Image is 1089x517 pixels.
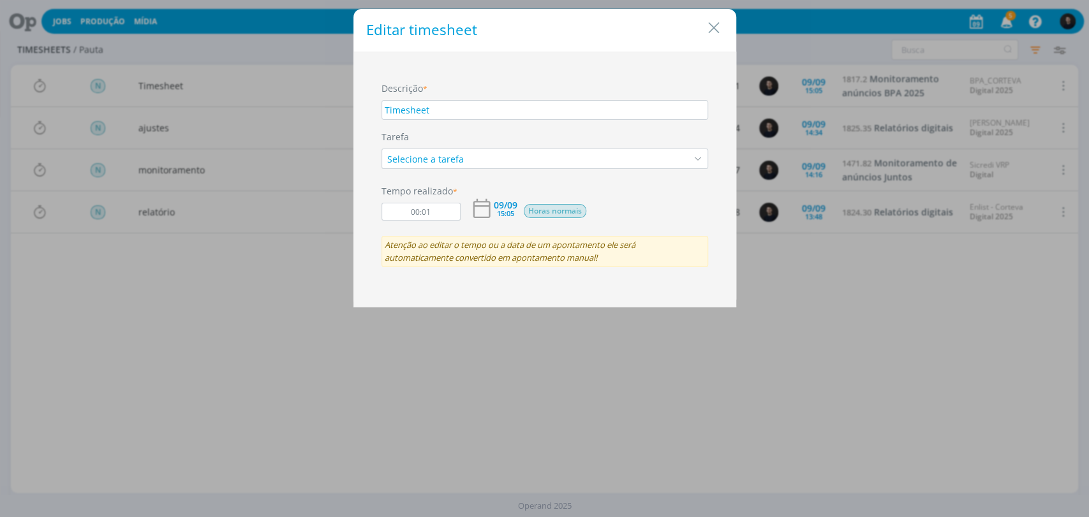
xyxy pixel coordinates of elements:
[353,9,736,307] div: dialog
[382,184,457,198] label: Tempo realizado
[382,100,708,120] div: Timesheet
[382,130,708,143] label: Tarefa
[704,17,723,38] button: Close
[494,201,517,210] div: 09/09
[382,236,708,267] div: Atenção ao editar o tempo ou a data de um apontamento ele será automaticamente convertido em apon...
[497,210,514,217] div: 15:05
[382,82,427,95] label: Descrição
[524,204,586,218] span: Horas normais
[366,22,477,39] h1: Editar timesheet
